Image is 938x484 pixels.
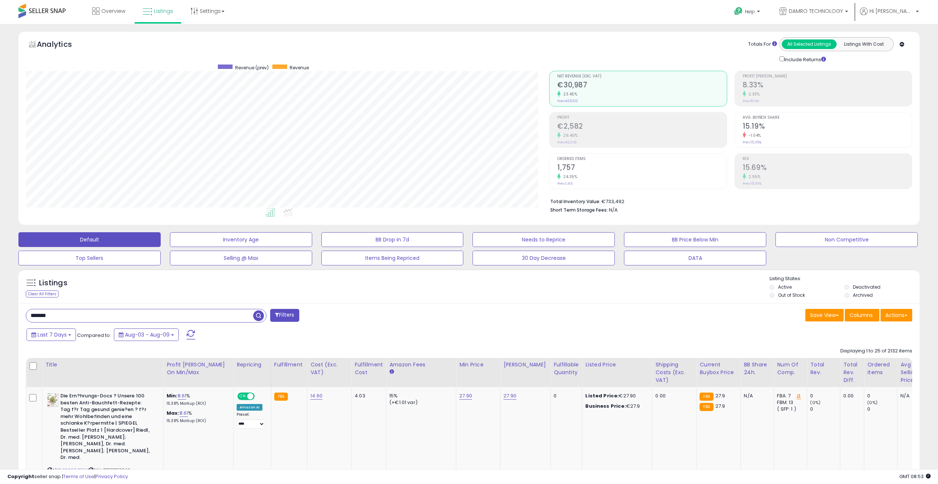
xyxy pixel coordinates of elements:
[746,133,761,138] small: -1.04%
[114,328,179,341] button: Aug-03 - Aug-09
[355,361,383,376] div: Fulfillment Cost
[557,157,726,161] span: Ordered Items
[18,232,161,247] button: Default
[778,284,792,290] label: Active
[170,251,312,265] button: Selling @ Max
[777,399,801,406] div: FBM: 13
[167,401,228,406] p: 15.38% Markup (ROI)
[585,361,649,369] div: Listed Price
[585,403,626,410] b: Business Price:
[60,393,150,463] b: Die Ern?hrungs-Docs ? Unsere 100 besten Anti-Bauchfett-Rezepte: Tag f?r Tag gesund genie?en ? f?r...
[167,393,228,406] div: %
[853,284,881,290] label: Deactivated
[167,361,230,376] div: Profit [PERSON_NAME] on Min/Max
[389,369,394,375] small: Amazon Fees.
[459,392,472,400] a: 27.90
[321,251,464,265] button: Items Being Repriced
[899,473,931,480] span: 2025-08-17 08:53 GMT
[164,358,234,387] th: The percentage added to the cost of goods (COGS) that forms the calculator for Min & Max prices.
[274,361,304,369] div: Fulfillment
[554,393,576,399] div: 0
[557,163,726,173] h2: 1,757
[473,251,615,265] button: 30 Day Decrease
[748,41,777,48] div: Totals For
[850,311,873,319] span: Columns
[734,7,743,16] i: Get Help
[561,133,578,138] small: 26.40%
[167,410,179,417] b: Max:
[843,361,861,384] div: Total Rev. Diff.
[900,361,927,384] div: Avg Selling Price
[503,392,516,400] a: 27.90
[774,55,835,63] div: Include Returns
[840,348,912,355] div: Displaying 1 to 25 of 2132 items
[624,232,766,247] button: BB Price Below Min
[789,7,843,15] span: DAMRO TECHNOLOGY
[26,290,59,297] div: Clear All Filters
[743,74,912,79] span: Profit [PERSON_NAME]
[585,403,646,410] div: €27.9
[389,361,453,369] div: Amazon Fees
[237,404,262,411] div: Amazon AI
[310,361,348,376] div: Cost (Exc. VAT)
[554,361,579,376] div: Fulfillable Quantity
[778,292,805,298] label: Out of Stock
[810,400,820,405] small: (0%)
[585,392,619,399] b: Listed Price:
[744,361,771,376] div: BB Share 24h.
[95,473,128,480] a: Privacy Policy
[27,328,76,341] button: Last 7 Days
[745,8,755,15] span: Help
[473,232,615,247] button: Needs to Reprice
[170,232,312,247] button: Inventory Age
[235,65,269,71] span: Revenue (prev)
[550,198,600,205] b: Total Inventory Value:
[746,91,760,97] small: 2.33%
[37,39,86,51] h5: Analytics
[557,181,573,186] small: Prev: 1,413
[843,393,858,399] div: 0.00
[62,467,86,473] a: 396584511X
[38,331,67,338] span: Last 7 Days
[715,403,725,410] span: 27.9
[777,361,804,376] div: Num of Comp.
[557,122,726,132] h2: €2,582
[777,393,801,399] div: FBA: 7
[715,392,725,399] span: 27.9
[561,91,577,97] small: 23.45%
[743,122,912,132] h2: 15.19%
[167,418,228,424] p: 15.38% Markup (ROI)
[167,410,228,424] div: %
[810,406,840,412] div: 0
[746,174,761,180] small: 2.55%
[777,406,801,412] div: ( SFP: 1 )
[860,7,919,24] a: Hi [PERSON_NAME]
[39,278,67,288] h5: Listings
[770,275,920,282] p: Listing States:
[836,39,891,49] button: Listings With Cost
[45,361,160,369] div: Title
[744,393,768,399] div: N/A
[7,473,34,480] strong: Copyright
[655,393,691,399] div: 0.00
[700,361,738,376] div: Current Buybox Price
[609,206,618,213] span: N/A
[900,393,925,399] div: N/A
[254,393,265,400] span: OFF
[845,309,879,321] button: Columns
[355,393,380,399] div: 4.03
[743,99,759,103] small: Prev: 8.14%
[389,393,450,399] div: 15%
[270,309,299,322] button: Filters
[101,7,125,15] span: Overview
[63,473,94,480] a: Terms of Use
[557,81,726,91] h2: €30,987
[867,400,878,405] small: (0%)
[557,140,577,144] small: Prev: €2,042
[503,361,547,369] div: [PERSON_NAME]
[321,232,464,247] button: BB Drop in 7d
[274,393,288,401] small: FBA
[655,361,693,384] div: Shipping Costs (Exc. VAT)
[7,473,128,480] div: seller snap | |
[743,181,761,186] small: Prev: 15.30%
